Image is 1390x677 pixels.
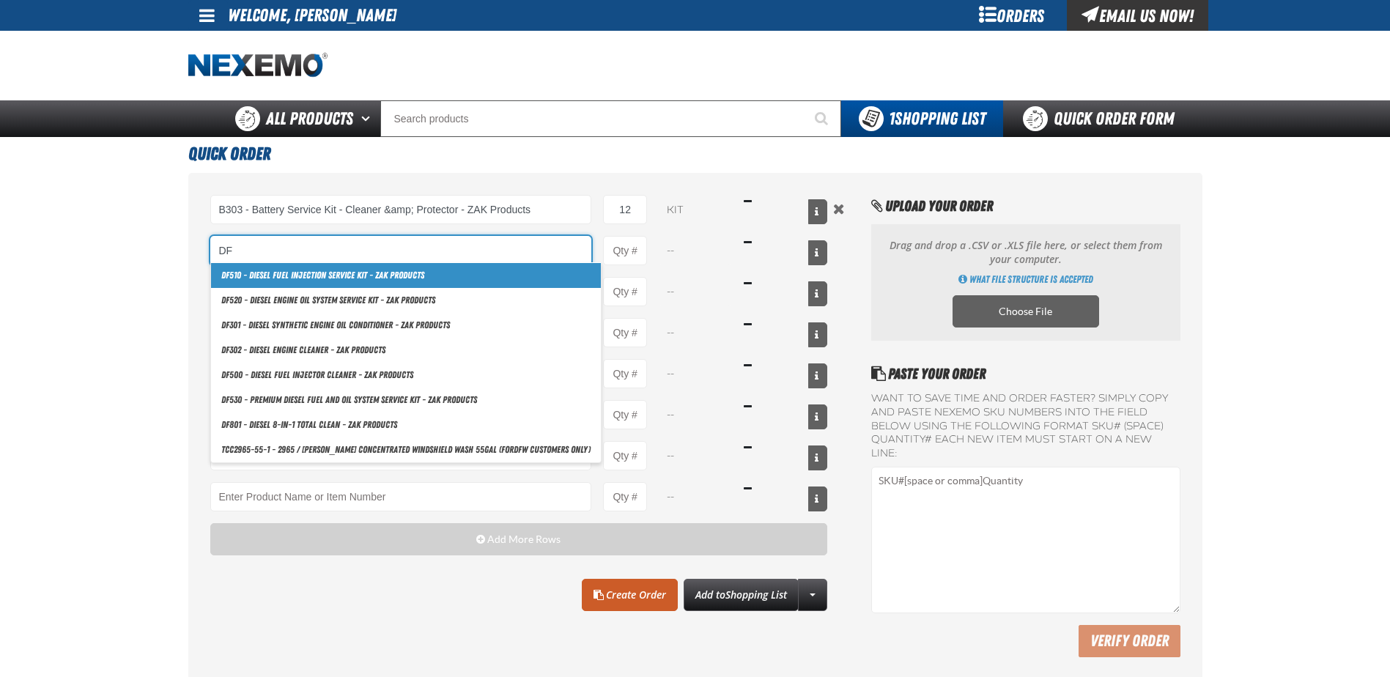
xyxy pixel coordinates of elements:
[871,392,1180,461] label: Want to save time and order faster? Simply copy and paste NEXEMO SKU numbers into the field below...
[188,144,270,164] span: Quick Order
[603,359,647,388] input: Product Quantity
[582,579,678,611] a: Create Order
[695,588,787,602] span: Add to
[221,394,229,405] strong: DF
[221,319,229,330] strong: DF
[380,100,841,137] input: Search
[805,100,841,137] button: Start Searching
[808,281,827,306] button: View All Prices
[514,444,522,455] strong: DF
[487,533,561,545] span: Add More Rows
[808,240,827,265] button: View All Prices
[808,363,827,388] button: View All Prices
[1003,100,1202,137] a: Quick Order Form
[266,106,353,132] span: All Products
[684,579,799,611] button: Add toShopping List
[808,445,827,470] button: View All Prices
[356,100,380,137] button: Open All Products pages
[211,338,601,363] a: DF302 - Diesel Engine Cleaner - ZAK Products
[798,579,827,611] a: More Actions
[188,53,328,78] img: Nexemo logo
[211,313,601,338] a: DF301 - Diesel Synthetic Engine Oil Conditioner - ZAK Products
[808,322,827,347] button: View All Prices
[211,437,601,462] a: TCC2965-55-1 - 2965 / [PERSON_NAME] Concentrated Windshield Wash 55gal (ForDFW customers ONLY)
[953,295,1099,328] label: Choose CSV, XLSX or ODS file to import multiple products. Opens a popup
[211,288,601,313] a: DF520 - Diesel Engine Oil System Service Kit - ZAK Products
[221,270,229,281] strong: DF
[210,482,592,511] : Product
[841,100,1003,137] button: You have 1 Shopping List. Open to view details
[603,441,647,470] input: Product Quantity
[221,344,229,355] strong: DF
[830,201,848,217] button: Remove the current row
[886,239,1165,267] p: Drag and drop a .CSV or .XLS file here, or select them from your computer.
[211,263,601,288] a: DF510 - Diesel Fuel Injection Service Kit - ZAK Products
[211,363,601,388] a: DF500 - Diesel Fuel Injector Cleaner - ZAK Products
[603,318,647,347] input: Product Quantity
[603,277,647,306] input: Product Quantity
[725,588,787,602] span: Shopping List
[659,195,732,224] select: Unit
[221,419,229,430] strong: DF
[889,108,895,129] strong: 1
[808,404,827,429] button: View All Prices
[603,236,647,265] input: Product Quantity
[808,487,827,511] button: View All Prices
[211,413,601,437] a: DF801 - DIESEL 8-in-1 TOTAL CLEAN - ZAK Products
[210,195,592,224] input: Product
[603,195,647,224] input: Product Quantity
[210,523,828,555] button: Add More Rows
[211,388,601,413] a: DF530 - Premium Diesel Fuel and Oil System Service Kit - ZAK Products
[188,53,328,78] a: Home
[603,482,647,511] input: Product Quantity
[221,369,229,380] strong: DF
[871,195,1180,217] h2: Upload Your Order
[889,108,986,129] span: Shopping List
[871,363,1180,385] h2: Paste Your Order
[210,236,592,265] input: Product
[808,199,827,224] button: View All Prices
[603,400,647,429] input: Product Quantity
[221,295,229,306] strong: DF
[958,273,1093,286] a: Get Directions of how to import multiple products using an CSV, XLSX or ODS file. Opens a popup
